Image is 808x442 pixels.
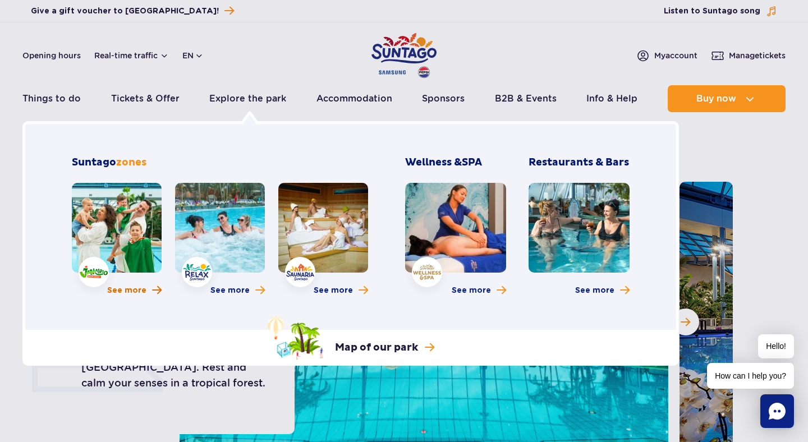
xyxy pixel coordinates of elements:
[654,50,697,61] span: My account
[316,85,392,112] a: Accommodation
[529,156,630,169] h3: Restaurants & Bars
[586,85,637,112] a: Info & Help
[22,85,81,112] a: Things to do
[268,316,434,360] a: Map of our park
[72,156,368,169] h2: Suntago
[107,285,162,296] a: More about Jamango zone
[462,156,482,169] span: SPA
[22,50,81,61] a: Opening hours
[107,285,146,296] span: See more
[758,334,794,358] span: Hello!
[422,85,465,112] a: Sponsors
[711,49,786,62] a: Managetickets
[636,49,697,62] a: Myaccount
[116,156,146,169] span: zones
[707,363,794,389] span: How can I help you?
[729,50,786,61] span: Manage tickets
[760,394,794,428] div: Chat
[210,285,250,296] span: See more
[94,51,169,60] button: Real-time traffic
[209,85,286,112] a: Explore the park
[182,50,204,61] button: en
[405,156,506,169] h3: Wellness &
[452,285,491,296] span: See more
[696,94,736,104] span: Buy now
[452,285,506,296] a: More about Wellness & SPA
[575,285,630,296] a: More about Restaurants & Bars
[668,85,786,112] button: Buy now
[314,285,353,296] span: See more
[335,341,418,354] p: Map of our park
[575,285,614,296] span: See more
[314,285,368,296] a: More about Saunaria zone
[495,85,557,112] a: B2B & Events
[210,285,265,296] a: More about Relax zone
[111,85,180,112] a: Tickets & Offer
